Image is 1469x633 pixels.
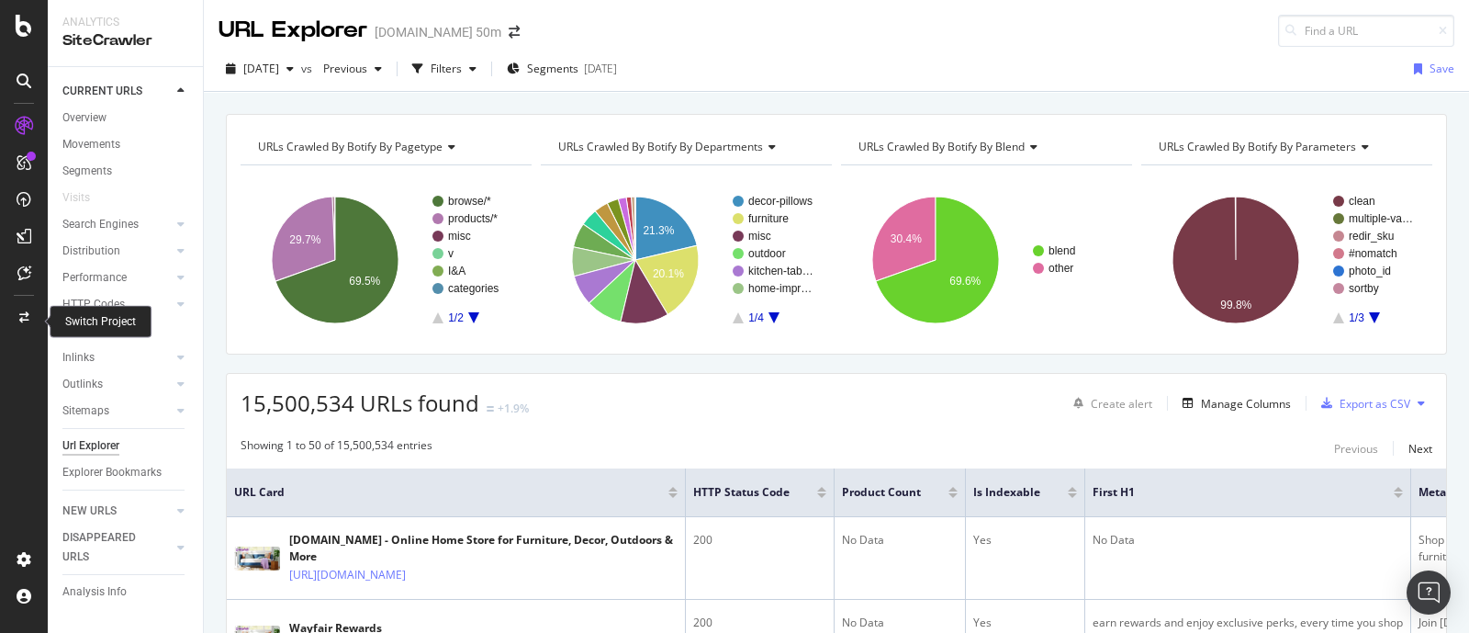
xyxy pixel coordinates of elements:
[1349,195,1375,208] text: clean
[1066,389,1152,418] button: Create alert
[431,61,462,76] div: Filters
[1175,392,1291,414] button: Manage Columns
[558,139,763,154] span: URLs Crawled By Botify By departments
[62,268,172,288] a: Performance
[219,15,367,46] div: URL Explorer
[1048,244,1075,257] text: blend
[855,132,1116,162] h4: URLs Crawled By Botify By blend
[62,528,155,567] div: DISAPPEARED URLS
[448,311,464,324] text: 1/2
[448,265,465,277] text: I&A
[62,401,172,421] a: Sitemaps
[241,388,479,418] span: 15,500,534 URLs found
[949,275,981,288] text: 69.6%
[62,82,142,101] div: CURRENT URLS
[62,268,127,288] div: Performance
[1141,180,1428,340] svg: A chart.
[842,484,921,501] span: Product Count
[1349,212,1413,225] text: multiple-va…
[448,282,499,295] text: categories
[1407,571,1451,615] div: Open Intercom Messenger
[858,139,1025,154] span: URLs Crawled By Botify By blend
[527,61,578,76] span: Segments
[487,406,494,412] img: Equal
[62,135,190,154] a: Movements
[1407,54,1454,84] button: Save
[62,436,119,456] div: Url Explorer
[62,135,120,154] div: Movements
[62,463,162,482] div: Explorer Bookmarks
[842,615,958,631] div: No Data
[316,61,367,76] span: Previous
[584,61,617,76] div: [DATE]
[1314,389,1410,418] button: Export as CSV
[748,265,813,277] text: kitchen-tab…
[62,401,109,421] div: Sitemaps
[62,436,190,456] a: Url Explorer
[541,180,827,340] svg: A chart.
[653,267,684,280] text: 20.1%
[748,282,812,295] text: home-impr…
[241,437,432,459] div: Showing 1 to 50 of 15,500,534 entries
[748,212,789,225] text: furniture
[289,233,320,246] text: 29.7%
[62,162,190,181] a: Segments
[748,230,771,243] text: misc
[1430,61,1454,76] div: Save
[62,348,95,367] div: Inlinks
[234,484,664,501] span: URL Card
[62,188,90,208] div: Visits
[973,615,1077,631] div: Yes
[1091,396,1152,412] div: Create alert
[498,401,529,416] div: +1.9%
[1155,132,1416,162] h4: URLs Crawled By Botify By parameters
[62,215,172,234] a: Search Engines
[62,502,172,521] a: NEW URLS
[1408,437,1432,459] button: Next
[748,195,813,208] text: decor-pillows
[375,23,501,41] div: [DOMAIN_NAME] 50m
[973,532,1077,548] div: Yes
[1048,262,1073,275] text: other
[748,311,764,324] text: 1/4
[1334,437,1378,459] button: Previous
[349,275,380,288] text: 69.5%
[643,224,674,237] text: 21.3%
[448,247,454,260] text: v
[62,242,172,261] a: Distribution
[254,132,515,162] h4: URLs Crawled By Botify By pagetype
[499,54,624,84] button: Segments[DATE]
[301,61,316,76] span: vs
[62,582,127,602] div: Analysis Info
[62,582,190,602] a: Analysis Info
[62,82,172,101] a: CURRENT URLS
[62,348,172,367] a: Inlinks
[1349,311,1364,324] text: 1/3
[241,180,527,340] svg: A chart.
[62,15,188,30] div: Analytics
[448,212,498,225] text: products/*
[219,54,301,84] button: [DATE]
[891,232,922,245] text: 30.4%
[62,215,139,234] div: Search Engines
[1334,441,1378,457] div: Previous
[693,532,826,548] div: 200
[509,26,520,39] div: arrow-right-arrow-left
[555,132,815,162] h4: URLs Crawled By Botify By departments
[693,615,826,631] div: 200
[693,484,790,501] span: HTTP Status Code
[841,180,1127,340] svg: A chart.
[1159,139,1356,154] span: URLs Crawled By Botify By parameters
[1408,441,1432,457] div: Next
[1349,247,1397,260] text: #nomatch
[62,108,107,128] div: Overview
[62,108,190,128] a: Overview
[62,295,172,314] a: HTTP Codes
[1340,396,1410,412] div: Export as CSV
[65,314,136,330] div: Switch Project
[62,188,108,208] a: Visits
[62,295,125,314] div: HTTP Codes
[62,30,188,51] div: SiteCrawler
